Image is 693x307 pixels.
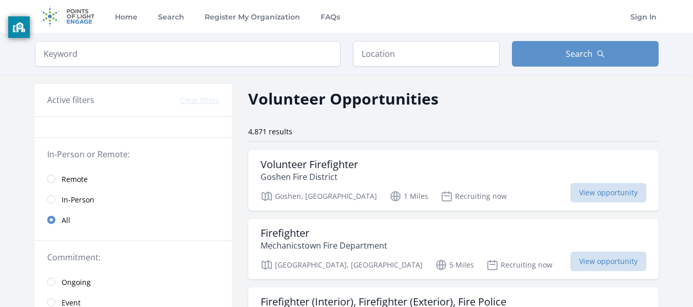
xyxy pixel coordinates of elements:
p: Goshen Fire District [261,171,358,183]
legend: Commitment: [47,251,220,263]
p: Recruiting now [486,259,552,271]
a: All [35,210,232,230]
span: In-Person [62,195,94,205]
h3: Firefighter [261,227,387,239]
h3: Active filters [47,94,94,106]
p: [GEOGRAPHIC_DATA], [GEOGRAPHIC_DATA] [261,259,423,271]
span: All [62,215,70,226]
button: Clear filters [180,95,220,106]
a: Volunteer Firefighter Goshen Fire District Goshen, [GEOGRAPHIC_DATA] 1 Miles Recruiting now View ... [248,150,659,211]
a: In-Person [35,189,232,210]
span: Search [566,48,592,60]
input: Location [353,41,500,67]
span: View opportunity [570,252,646,271]
h2: Volunteer Opportunities [248,87,439,110]
a: Remote [35,169,232,189]
span: Remote [62,174,88,185]
p: Recruiting now [441,190,507,202]
p: Mechanicstown Fire Department [261,239,387,252]
p: 1 Miles [389,190,428,202]
legend: In-Person or Remote: [47,148,220,160]
button: Search [512,41,659,67]
p: 5 Miles [435,259,474,271]
h3: Volunteer Firefighter [261,158,358,171]
input: Keyword [35,41,341,67]
span: 4,871 results [248,127,292,136]
button: privacy banner [8,16,30,38]
span: Ongoing [62,277,91,288]
a: Ongoing [35,272,232,292]
a: Firefighter Mechanicstown Fire Department [GEOGRAPHIC_DATA], [GEOGRAPHIC_DATA] 5 Miles Recruiting... [248,219,659,279]
span: View opportunity [570,183,646,202]
p: Goshen, [GEOGRAPHIC_DATA] [261,190,377,202]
